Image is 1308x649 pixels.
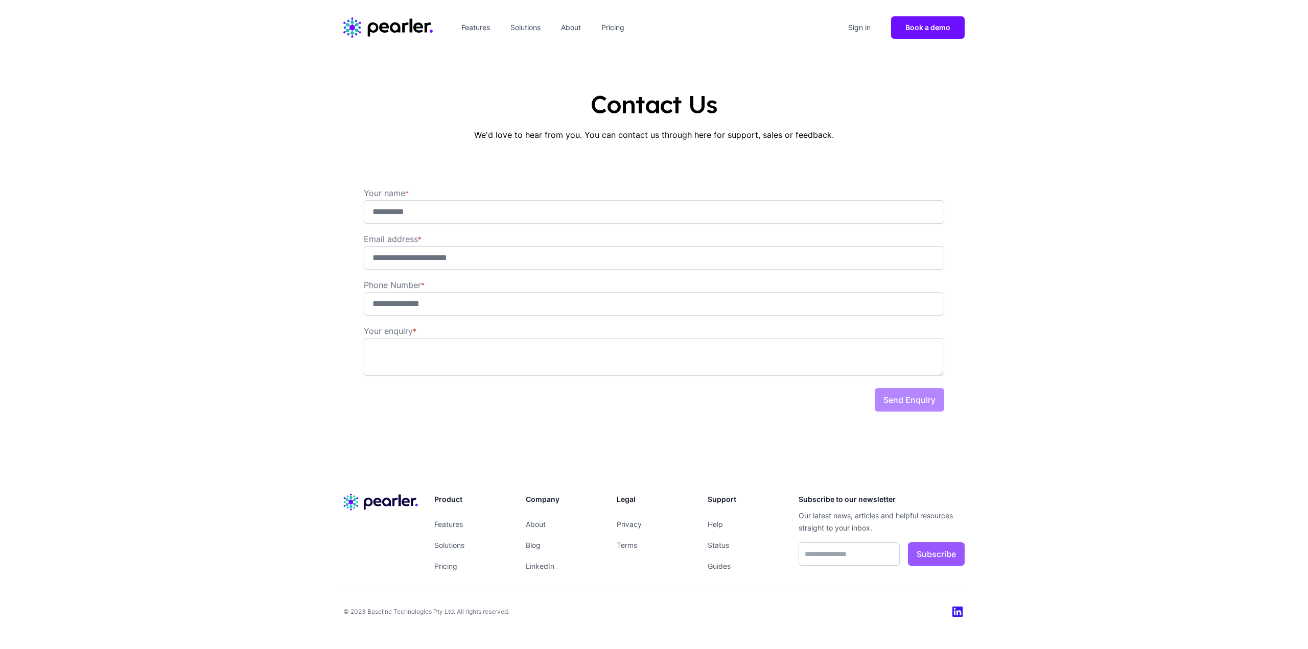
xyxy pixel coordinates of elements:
span: Book a demo [905,23,950,32]
a: Privacy [617,520,642,528]
a: Guides [708,562,731,570]
h3: Product [434,493,509,506]
h3: Legal [617,493,691,506]
h3: Subscribe to our newsletter [799,493,965,506]
a: Book a demo [891,16,965,39]
input: Your name* [364,200,944,224]
a: Terms [617,541,637,549]
a: Solutions [506,19,545,36]
a: Help [708,520,723,528]
a: Pricing [434,562,457,570]
input: Email address* [364,246,944,270]
p: We'd love to hear from you. You can contact us through here for support, sales or feedback. [343,129,965,141]
textarea: Your enquiry* [364,338,944,376]
a: Features [434,520,463,528]
label: Phone Number [364,280,944,308]
a: Solutions [434,541,464,549]
a: Features [457,19,494,36]
button: Subscribe [908,542,965,566]
a: Blog [526,541,541,549]
img: Linked In [952,606,965,618]
p: © 2023 Baseline Technologies Pty Ltd. All rights reserved. [343,607,509,617]
input: Phone Number* [364,292,944,316]
label: Email address [364,234,944,262]
img: Company name [343,493,418,511]
p: Our latest news, articles and helpful resources straight to your inbox. [799,510,965,534]
a: LinkedIn [526,562,554,570]
a: About [526,520,546,528]
label: Your enquiry [364,326,944,378]
h3: Company [526,493,600,506]
a: Home [343,17,433,38]
h1: Contact Us [343,90,965,118]
label: Your name [364,188,944,216]
h3: Support [708,493,782,506]
a: Pricing [597,19,628,36]
a: Status [708,541,729,549]
a: Sign in [844,19,875,36]
button: Send Enquiry [875,388,944,412]
a: About [557,19,585,36]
